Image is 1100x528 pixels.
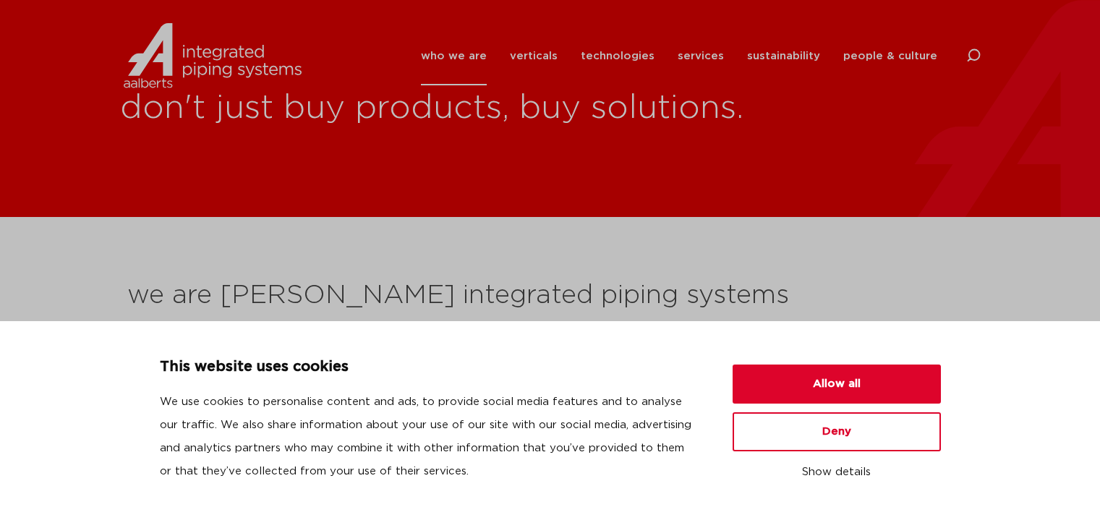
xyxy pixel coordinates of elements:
[421,27,937,85] nav: Menu
[160,391,698,483] p: We use cookies to personalise content and ads, to provide social media features and to analyse ou...
[581,27,655,85] a: technologies
[678,27,724,85] a: services
[843,27,937,85] a: people & culture
[510,27,558,85] a: verticals
[421,27,487,85] a: who we are
[747,27,820,85] a: sustainability
[160,356,698,379] p: This website uses cookies
[127,278,973,313] h2: we are [PERSON_NAME] integrated piping systems
[733,412,941,451] button: Deny
[733,365,941,404] button: Allow all
[733,460,941,485] button: Show details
